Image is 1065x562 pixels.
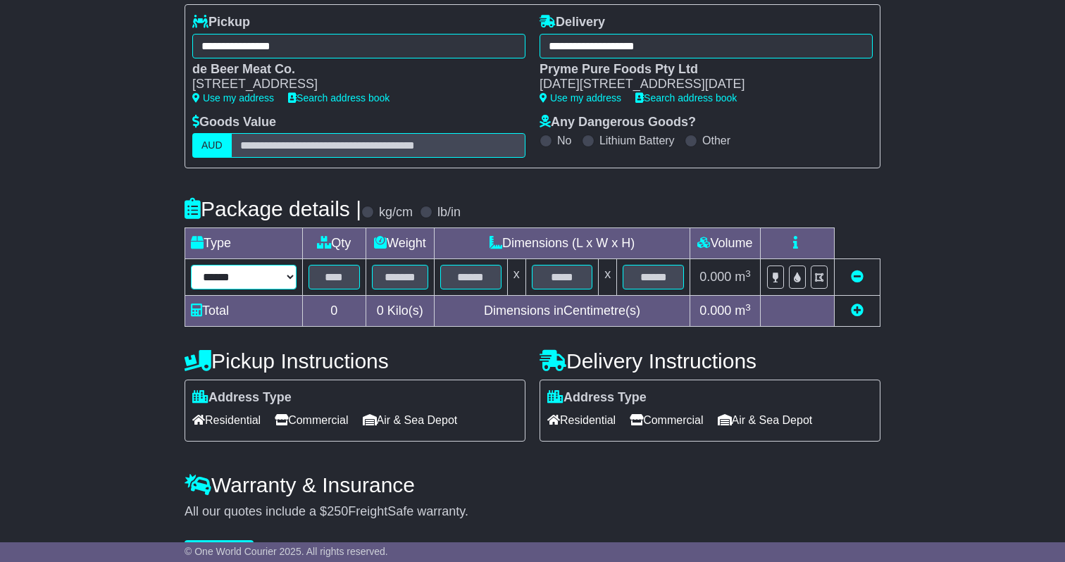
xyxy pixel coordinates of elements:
[288,92,390,104] a: Search address book
[192,62,511,77] div: de Beer Meat Co.
[735,270,751,284] span: m
[630,409,703,431] span: Commercial
[185,197,361,220] h4: Package details |
[547,409,616,431] span: Residential
[185,504,880,520] div: All our quotes include a $ FreightSafe warranty.
[275,409,348,431] span: Commercial
[599,259,617,296] td: x
[303,228,366,259] td: Qty
[699,270,731,284] span: 0.000
[547,390,647,406] label: Address Type
[192,133,232,158] label: AUD
[327,504,348,518] span: 250
[718,409,813,431] span: Air & Sea Depot
[635,92,737,104] a: Search address book
[437,205,461,220] label: lb/in
[507,259,525,296] td: x
[192,115,276,130] label: Goods Value
[540,349,880,373] h4: Delivery Instructions
[435,296,690,327] td: Dimensions in Centimetre(s)
[192,390,292,406] label: Address Type
[192,409,261,431] span: Residential
[435,228,690,259] td: Dimensions (L x W x H)
[192,77,511,92] div: [STREET_ADDRESS]
[303,296,366,327] td: 0
[699,304,731,318] span: 0.000
[599,134,675,147] label: Lithium Battery
[185,228,303,259] td: Type
[690,228,760,259] td: Volume
[185,546,388,557] span: © One World Courier 2025. All rights reserved.
[540,62,859,77] div: Pryme Pure Foods Pty Ltd
[540,115,696,130] label: Any Dangerous Goods?
[379,205,413,220] label: kg/cm
[366,228,435,259] td: Weight
[185,473,880,497] h4: Warranty & Insurance
[540,92,621,104] a: Use my address
[192,15,250,30] label: Pickup
[851,270,864,284] a: Remove this item
[851,304,864,318] a: Add new item
[185,296,303,327] td: Total
[540,15,605,30] label: Delivery
[745,268,751,279] sup: 3
[540,77,859,92] div: [DATE][STREET_ADDRESS][DATE]
[735,304,751,318] span: m
[702,134,730,147] label: Other
[185,349,525,373] h4: Pickup Instructions
[363,409,458,431] span: Air & Sea Depot
[192,92,274,104] a: Use my address
[557,134,571,147] label: No
[745,302,751,313] sup: 3
[366,296,435,327] td: Kilo(s)
[377,304,384,318] span: 0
